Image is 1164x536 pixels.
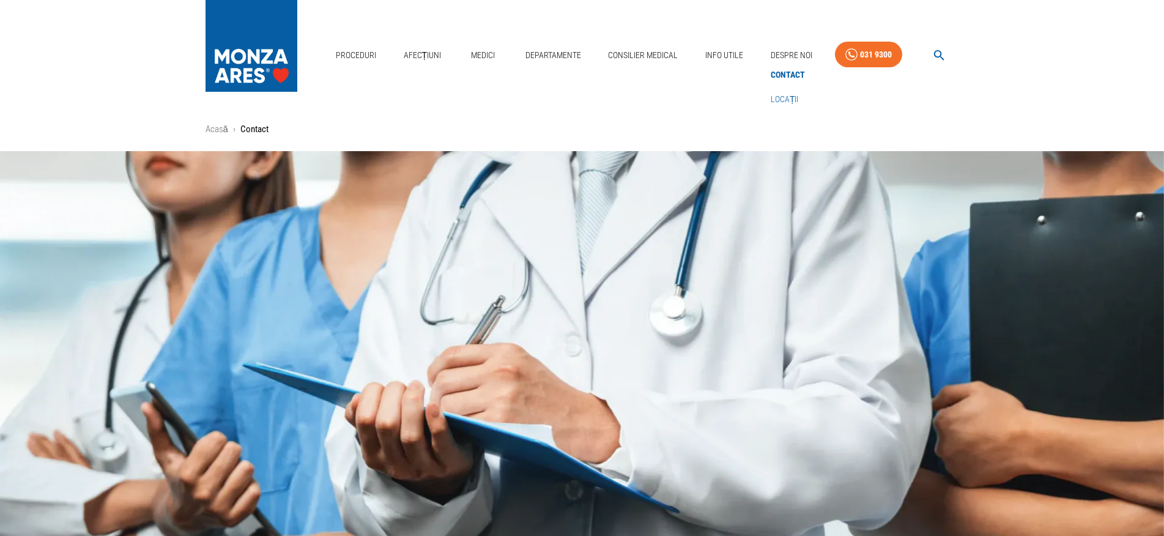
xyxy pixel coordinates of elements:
[766,62,810,87] div: Contact
[835,42,902,68] a: 031 9300
[521,43,586,68] a: Departamente
[860,47,892,62] div: 031 9300
[766,43,817,68] a: Despre Noi
[233,122,235,136] li: ›
[700,43,748,68] a: Info Utile
[206,124,228,135] a: Acasă
[768,65,807,85] a: Contact
[399,43,447,68] a: Afecțiuni
[766,87,810,112] div: Locații
[603,43,683,68] a: Consilier Medical
[240,122,269,136] p: Contact
[768,89,801,110] a: Locații
[766,62,810,112] nav: secondary mailbox folders
[206,122,959,136] nav: breadcrumb
[331,43,381,68] a: Proceduri
[464,43,503,68] a: Medici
